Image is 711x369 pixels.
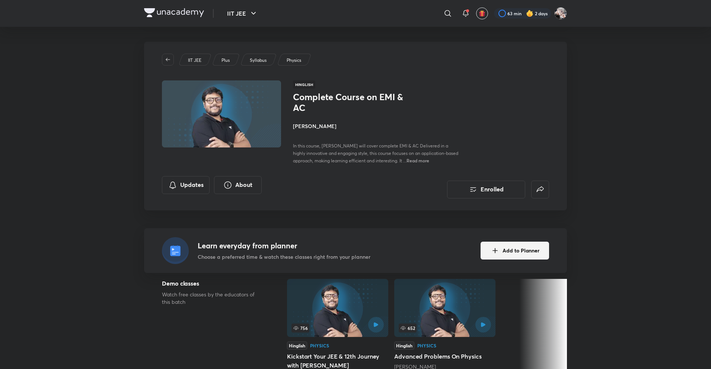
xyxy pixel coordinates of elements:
h4: [PERSON_NAME] [293,122,460,130]
span: Hinglish [293,80,315,89]
span: 756 [291,324,309,333]
div: Physics [310,343,329,348]
p: Physics [287,57,301,64]
img: avatar [479,10,485,17]
p: IIT JEE [188,57,201,64]
a: Plus [220,57,231,64]
p: Watch free classes by the educators of this batch [162,291,263,306]
p: Syllabus [250,57,267,64]
div: Hinglish [287,341,307,350]
h1: Complete Course on EMI & AC [293,92,415,113]
button: Updates [162,176,210,194]
a: Physics [286,57,303,64]
button: About [214,176,262,194]
img: Company Logo [144,8,204,17]
span: Read more [406,158,429,163]
img: Thumbnail [161,80,282,148]
h5: Demo classes [162,279,263,288]
button: avatar [476,7,488,19]
div: Hinglish [394,341,414,350]
h4: Learn everyday from planner [198,240,370,251]
p: Plus [221,57,230,64]
a: Syllabus [249,57,268,64]
button: false [531,181,549,198]
span: In this course, [PERSON_NAME] will cover complete EMI & AC Delivered in a highly innovative and e... [293,143,458,163]
img: Navin Raj [554,7,567,20]
p: Choose a preferred time & watch these classes right from your planner [198,253,370,261]
button: Enrolled [447,181,525,198]
button: Add to Planner [481,242,549,260]
span: 652 [399,324,417,333]
a: IIT JEE [187,57,203,64]
button: IIT JEE [223,6,262,21]
div: Physics [417,343,436,348]
h5: Advanced Problems On Physics [394,352,495,361]
a: Company Logo [144,8,204,19]
img: streak [526,10,533,17]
